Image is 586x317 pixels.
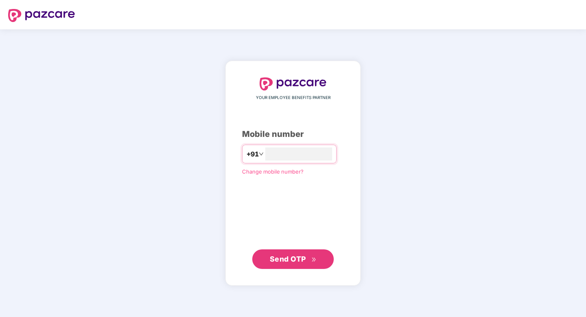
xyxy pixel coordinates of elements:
[260,77,326,90] img: logo
[311,257,317,262] span: double-right
[270,255,306,263] span: Send OTP
[252,249,334,269] button: Send OTPdouble-right
[259,152,264,156] span: down
[242,168,304,175] a: Change mobile number?
[242,128,344,141] div: Mobile number
[247,149,259,159] span: +91
[256,95,330,101] span: YOUR EMPLOYEE BENEFITS PARTNER
[8,9,75,22] img: logo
